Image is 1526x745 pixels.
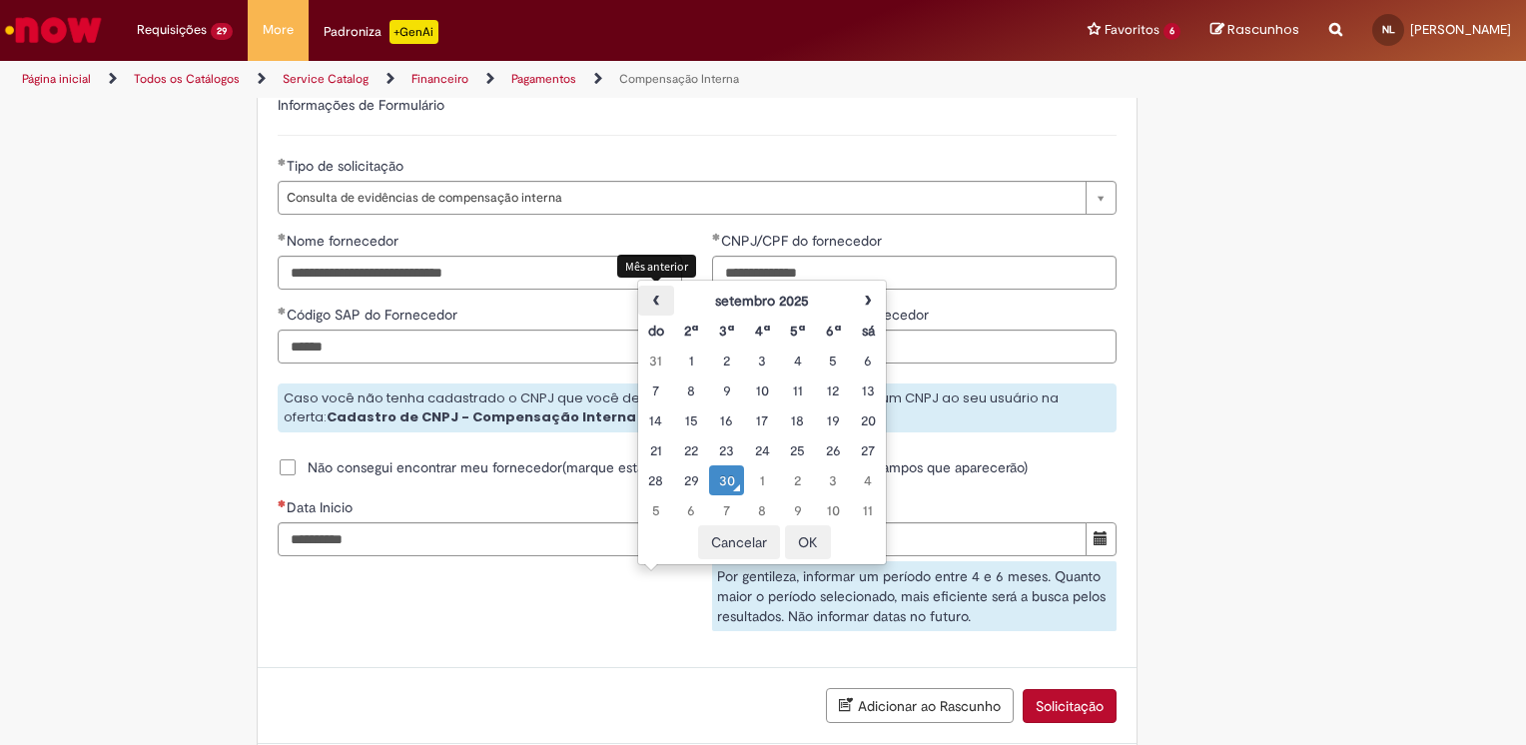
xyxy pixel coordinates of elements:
[749,500,774,520] div: 08 October 2025 Wednesday
[1382,23,1395,36] span: NL
[278,499,287,507] span: Necessários
[411,71,468,87] a: Financeiro
[820,410,845,430] div: 19 September 2025 Friday
[1105,20,1159,40] span: Favoritos
[856,440,881,460] div: 27 September 2025 Saturday
[287,232,402,250] span: Nome fornecedor
[389,20,438,44] p: +GenAi
[674,316,709,346] th: Segunda-feira
[785,440,810,460] div: 25 September 2025 Thursday
[278,522,652,556] input: Data Inicio
[1410,21,1511,38] span: [PERSON_NAME]
[712,522,1087,556] input: Data Final
[278,233,287,241] span: Obrigatório Preenchido
[856,410,881,430] div: 20 September 2025 Saturday
[15,61,1003,98] ul: Trilhas de página
[134,71,240,87] a: Todos os Catálogos
[643,500,668,520] div: 05 October 2025 Sunday
[1163,23,1180,40] span: 6
[22,71,91,87] a: Página inicial
[856,351,881,371] div: 06 September 2025 Saturday
[643,351,668,371] div: 31 August 2025 Sunday
[637,280,887,565] div: Escolher data
[749,410,774,430] div: 17 September 2025 Wednesday
[287,306,461,324] span: Código SAP do Fornecedor
[820,440,845,460] div: 26 September 2025 Friday
[679,410,704,430] div: 15 September 2025 Monday
[278,256,682,290] input: Nome fornecedor
[785,500,810,520] div: 09 October 2025 Thursday
[709,316,744,346] th: Terça-feira
[278,383,1117,432] div: Caso você não tenha cadastrado o CNPJ que você deseja consultar, você pode cadastrar um CNPJ ao s...
[643,410,668,430] div: 14 September 2025 Sunday
[287,498,357,516] span: Data Inicio
[712,561,1117,631] div: Por gentileza, informar um período entre 4 e 6 meses. Quanto maior o período selecionado, mais ef...
[785,351,810,371] div: 04 September 2025 Thursday
[714,410,739,430] div: 16 September 2025 Tuesday
[712,233,721,241] span: Obrigatório Preenchido
[679,470,704,490] div: 29 September 2025 Monday
[511,71,576,87] a: Pagamentos
[2,10,105,50] img: ServiceNow
[714,500,739,520] div: 07 October 2025 Tuesday
[324,20,438,44] div: Padroniza
[679,351,704,371] div: 01 September 2025 Monday
[1210,21,1299,40] a: Rascunhos
[278,307,287,315] span: Obrigatório Preenchido
[856,380,881,400] div: 13 September 2025 Saturday
[283,71,369,87] a: Service Catalog
[287,182,1076,214] span: Consulta de evidências de compensação interna
[785,410,810,430] div: 18 September 2025 Thursday
[856,470,881,490] div: 04 October 2025 Saturday
[679,440,704,460] div: 22 September 2025 Monday
[211,23,233,40] span: 29
[1086,522,1117,556] button: Mostrar calendário para Data Final
[714,351,739,371] div: 02 September 2025 Tuesday
[820,380,845,400] div: 12 September 2025 Friday
[714,380,739,400] div: 09 September 2025 Tuesday
[820,500,845,520] div: 10 October 2025 Friday
[327,407,636,426] strong: Cadastro de CNPJ - Compensação Interna
[851,316,886,346] th: Sábado
[712,330,1117,364] input: Unidade de registro do fornecedor
[263,20,294,40] span: More
[679,500,704,520] div: 06 October 2025 Monday
[278,158,287,166] span: Obrigatório Preenchido
[287,157,407,175] span: Tipo de solicitação
[1227,20,1299,39] span: Rascunhos
[856,500,881,520] div: 11 October 2025 Saturday
[785,525,831,559] button: OK
[851,286,886,316] th: Próximo mês
[638,316,673,346] th: Domingo
[721,232,886,250] span: CNPJ/CPF do fornecedor
[137,20,207,40] span: Requisições
[617,255,696,278] div: Mês anterior
[785,470,810,490] div: 02 October 2025 Thursday
[749,351,774,371] div: 03 September 2025 Wednesday
[1023,689,1117,723] button: Solicitação
[278,330,682,364] input: Código SAP do Fornecedor
[815,316,850,346] th: Sexta-feira
[278,96,444,114] label: Informações de Formulário
[820,351,845,371] div: 05 September 2025 Friday
[698,525,780,559] button: Cancelar
[826,688,1014,723] button: Adicionar ao Rascunho
[308,457,1028,477] span: Não consegui encontrar meu fornecedor(marque esta opção e preencha manualmente os campos que apar...
[780,316,815,346] th: Quinta-feira
[643,470,668,490] div: 28 September 2025 Sunday
[643,380,668,400] div: 07 September 2025 Sunday
[749,380,774,400] div: 10 September 2025 Wednesday
[714,440,739,460] div: 23 September 2025 Tuesday
[714,470,739,490] div: O seletor de data foi aberto.30 September 2025 Tuesday
[785,380,810,400] div: 11 September 2025 Thursday
[643,440,668,460] div: 21 September 2025 Sunday
[638,286,673,316] th: Mês anterior
[674,286,851,316] th: setembro 2025. Alternar mês
[679,380,704,400] div: 08 September 2025 Monday
[820,470,845,490] div: 03 October 2025 Friday
[712,256,1117,290] input: CNPJ/CPF do fornecedor
[749,470,774,490] div: 01 October 2025 Wednesday
[619,71,739,87] a: Compensação Interna
[744,316,779,346] th: Quarta-feira
[749,440,774,460] div: 24 September 2025 Wednesday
